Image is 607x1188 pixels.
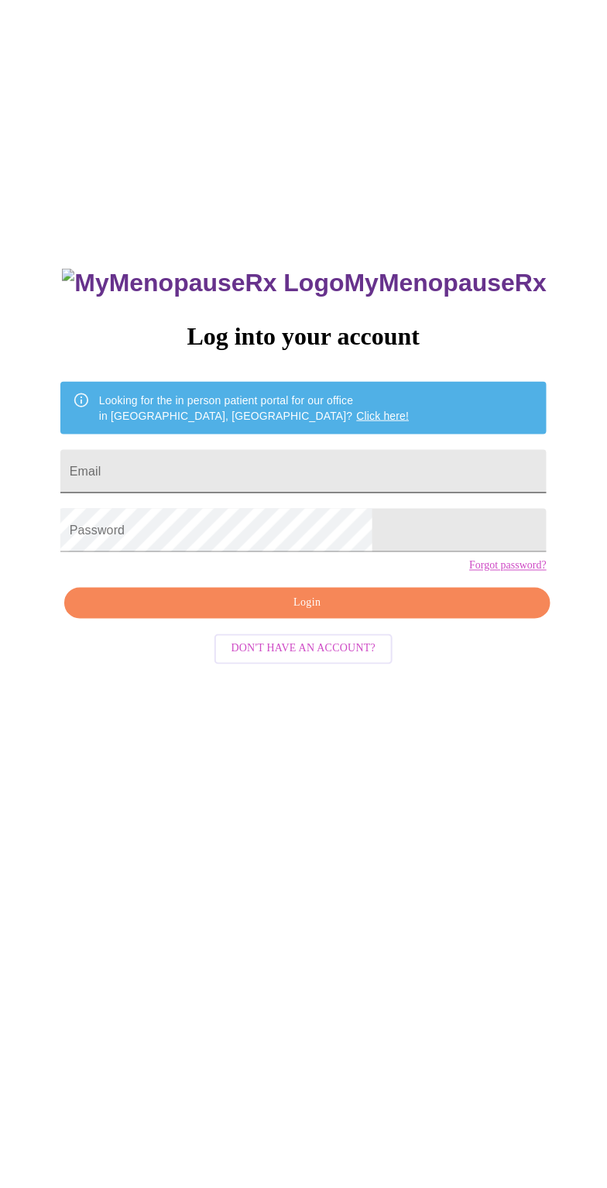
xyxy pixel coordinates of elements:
[469,560,547,572] a: Forgot password?
[62,269,547,297] h3: MyMenopauseRx
[60,322,547,351] h3: Log into your account
[82,594,533,613] span: Login
[214,634,393,664] button: Don't have an account?
[231,640,376,659] span: Don't have an account?
[99,386,410,430] div: Looking for the in person patient portal for our office in [GEOGRAPHIC_DATA], [GEOGRAPHIC_DATA]?
[64,588,550,620] button: Login
[62,269,344,297] img: MyMenopauseRx Logo
[211,641,397,654] a: Don't have an account?
[357,410,410,422] a: Click here!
